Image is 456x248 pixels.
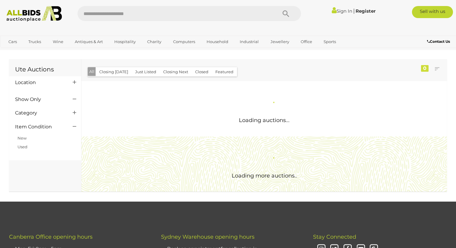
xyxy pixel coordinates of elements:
[169,37,199,47] a: Computers
[297,37,316,47] a: Office
[15,80,64,85] h4: Location
[421,65,429,72] div: 0
[5,37,21,47] a: Cars
[88,67,96,76] button: All
[15,97,64,102] h4: Show Only
[353,8,355,14] span: |
[239,117,290,124] span: Loading auctions...
[236,37,263,47] a: Industrial
[412,6,453,18] a: Sell with us
[232,172,297,179] span: Loading more auctions..
[427,38,451,45] a: Contact Us
[271,6,301,21] button: Search
[9,234,93,240] span: Canberra Office opening hours
[320,37,340,47] a: Sports
[160,67,192,77] button: Closing Next
[17,136,27,140] a: New
[15,110,64,116] h4: Category
[71,37,107,47] a: Antiques & Art
[192,67,212,77] button: Closed
[24,37,45,47] a: Trucks
[212,67,237,77] button: Featured
[427,39,450,44] b: Contact Us
[161,234,255,240] span: Sydney Warehouse opening hours
[96,67,132,77] button: Closing [DATE]
[15,124,64,130] h4: Item Condition
[267,37,293,47] a: Jewellery
[332,8,352,14] a: Sign In
[313,234,356,240] span: Stay Connected
[5,47,55,57] a: [GEOGRAPHIC_DATA]
[110,37,140,47] a: Hospitality
[3,6,65,22] img: Allbids.com.au
[131,67,160,77] button: Just Listed
[356,8,375,14] a: Register
[15,66,75,73] h1: Ute Auctions
[203,37,232,47] a: Household
[49,37,67,47] a: Wine
[143,37,165,47] a: Charity
[17,144,27,149] a: Used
